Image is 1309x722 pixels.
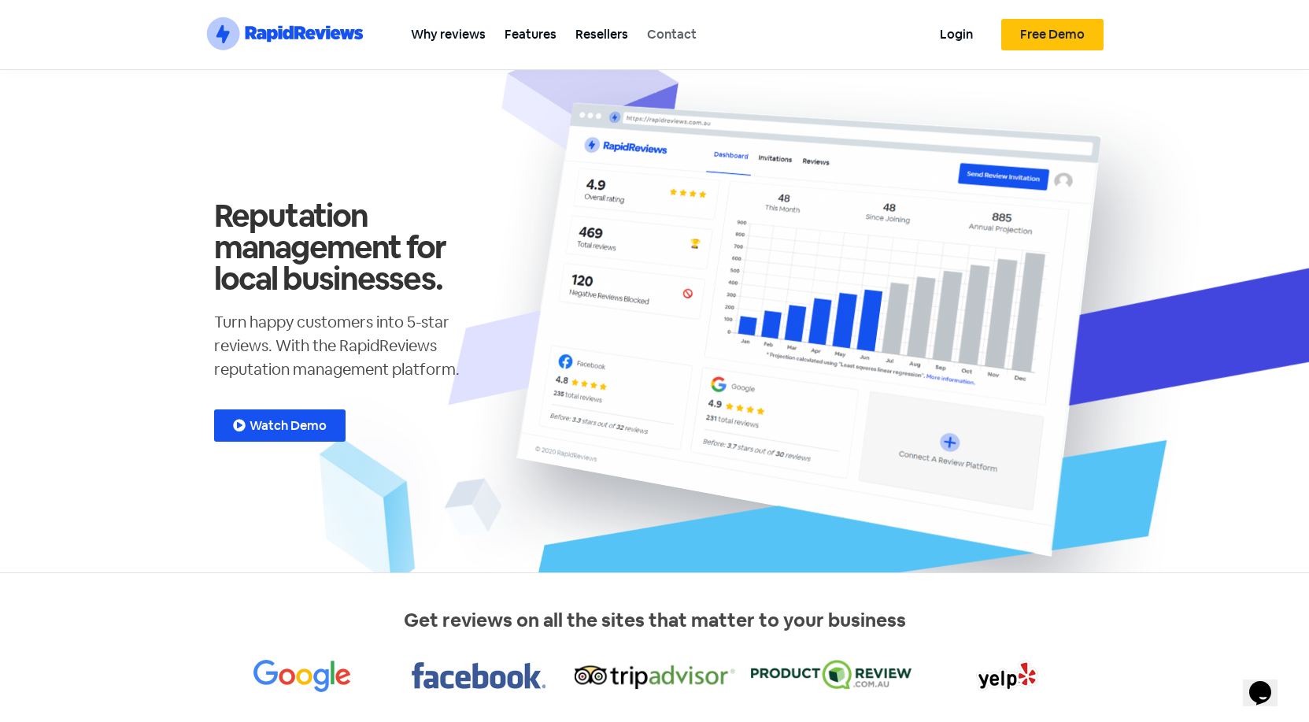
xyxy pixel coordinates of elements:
[214,409,346,442] a: Watch Demo
[566,17,638,52] a: Resellers
[214,606,1096,635] p: Get reviews on all the sites that matter to your business
[1020,28,1085,41] span: Free Demo
[495,17,566,52] a: Features
[401,17,495,52] a: Why reviews
[930,17,982,52] a: Login
[638,17,706,52] a: Contact
[250,420,327,432] span: Watch Demo
[214,310,497,381] p: Turn happy customers into 5-star reviews. With the RapidReviews reputation management platform.
[1243,659,1293,706] iframe: chat widget
[214,200,497,294] h1: Reputation management for local businesses.
[1001,19,1104,50] a: Free Demo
